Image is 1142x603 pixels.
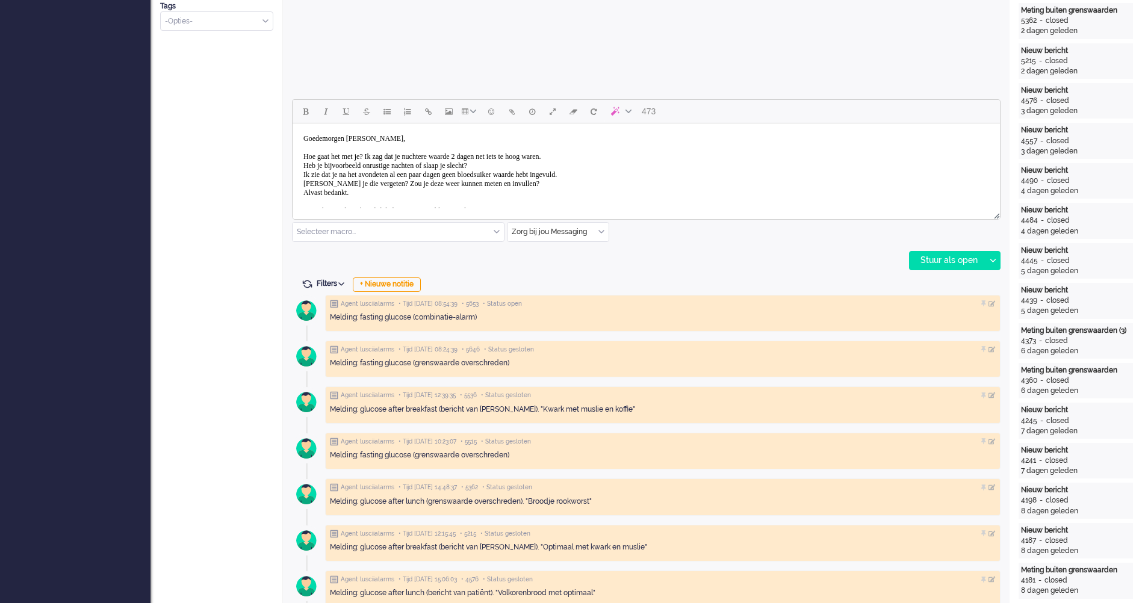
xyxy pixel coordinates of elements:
button: Emoticons [481,101,501,122]
div: Select Tags [160,11,273,31]
div: 8 dagen geleden [1021,506,1131,516]
img: ic_note_grey.svg [330,345,338,354]
span: • Tijd [DATE] 12:39:35 [399,391,456,400]
span: • Status gesloten [481,391,531,400]
div: Resize [990,208,1000,219]
div: 4557 [1021,136,1037,146]
div: closed [1046,136,1069,146]
div: Nieuw bericht [1021,405,1131,415]
div: 2 dagen geleden [1021,26,1131,36]
div: 3 dagen geleden [1021,106,1131,116]
div: 8 dagen geleden [1021,586,1131,596]
div: closed [1046,416,1069,426]
button: Insert/edit link [418,101,438,122]
div: Nieuw bericht [1021,46,1131,56]
div: closed [1046,295,1069,306]
div: - [1037,295,1046,306]
img: ic_note_grey.svg [330,483,338,492]
div: Nieuw bericht [1021,125,1131,135]
button: Fullscreen [542,101,563,122]
div: 5215 [1021,56,1036,66]
span: • Tijd [DATE] 08:54:39 [399,300,458,308]
div: - [1038,176,1047,186]
div: 8 dagen geleden [1021,546,1131,556]
div: - [1037,495,1046,506]
div: Nieuw bericht [1021,525,1131,536]
button: Clear formatting [563,101,583,122]
button: Bold [295,101,315,122]
iframe: Rich Text Area [293,123,1000,208]
img: avatar [291,571,321,601]
div: closed [1047,256,1070,266]
div: - [1038,215,1047,226]
div: - [1035,575,1044,586]
button: AI [604,101,636,122]
span: • Status gesloten [484,345,534,354]
div: Meting buiten grenswaarden [1021,565,1131,575]
span: • Status gesloten [483,575,533,584]
div: Nieuw bericht [1021,165,1131,176]
div: Nieuw bericht [1021,85,1131,96]
span: 473 [642,107,656,116]
div: Nieuw bericht [1021,205,1131,215]
div: 4439 [1021,295,1037,306]
div: - [1037,376,1046,386]
div: Nieuw bericht [1021,445,1131,456]
span: • Tijd [DATE] 08:24:39 [399,345,458,354]
div: 4245 [1021,416,1037,426]
button: Underline [336,101,356,122]
div: Melding: glucose after breakfast (bericht van [PERSON_NAME]). "Kwark met muslie en koffie" [330,404,996,415]
div: - [1036,536,1045,546]
div: 4241 [1021,456,1036,466]
div: 4187 [1021,536,1036,546]
span: Agent lusciialarms [341,391,394,400]
div: closed [1047,215,1070,226]
img: avatar [291,387,321,417]
div: Melding: glucose after breakfast (bericht van [PERSON_NAME]). "Optimaal met kwark en muslie" [330,542,996,552]
div: 4576 [1021,96,1037,106]
div: closed [1045,456,1068,466]
span: • Status open [483,300,522,308]
img: avatar [291,525,321,555]
div: 5362 [1021,16,1037,26]
body: Rich Text Area. Press ALT-0 for help. [5,5,703,143]
div: closed [1046,376,1069,386]
div: 5 dagen geleden [1021,266,1131,276]
div: 2 dagen geleden [1021,66,1131,76]
span: Agent lusciialarms [341,575,394,584]
button: Delay message [522,101,542,122]
span: • 5362 [461,483,478,492]
div: - [1036,336,1045,346]
span: • Status gesloten [482,483,532,492]
div: closed [1046,495,1069,506]
div: Tags [160,1,273,11]
span: Agent lusciialarms [341,530,394,538]
div: 4 dagen geleden [1021,186,1131,196]
div: Meting buiten grenswaarden (3) [1021,326,1131,336]
button: Insert/edit image [438,101,459,122]
span: • Tijd [DATE] 12:15:45 [399,530,456,538]
div: closed [1047,176,1070,186]
button: Italic [315,101,336,122]
div: Melding: glucose after lunch (bericht van patiënt). "Volkorenbrood met optimaal" [330,588,996,598]
button: 473 [636,101,661,122]
span: Agent lusciialarms [341,345,394,354]
span: • Tijd [DATE] 14:48:37 [399,483,457,492]
span: • 5215 [460,530,476,538]
span: • 5653 [462,300,479,308]
div: 4181 [1021,575,1035,586]
div: Meting buiten grenswaarden [1021,365,1131,376]
div: - [1036,56,1045,66]
img: avatar [291,479,321,509]
div: closed [1045,336,1068,346]
div: Melding: fasting glucose (combinatie-alarm) [330,312,996,323]
div: 4445 [1021,256,1038,266]
button: Numbered list [397,101,418,122]
div: 7 dagen geleden [1021,466,1131,476]
div: - [1037,16,1046,26]
div: 5 dagen geleden [1021,306,1131,316]
div: 4360 [1021,376,1037,386]
div: Melding: fasting glucose (grenswaarde overschreden) [330,358,996,368]
div: 4373 [1021,336,1036,346]
div: 6 dagen geleden [1021,386,1131,396]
